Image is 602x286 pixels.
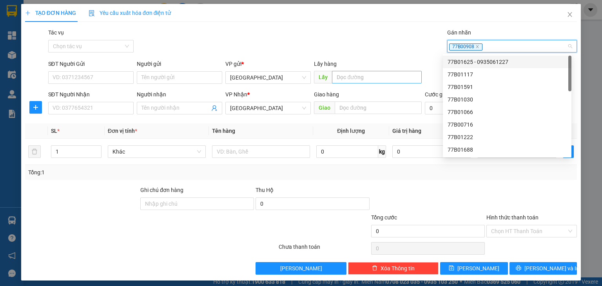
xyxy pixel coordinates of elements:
[335,101,422,114] input: Dọc đường
[475,45,479,49] span: close
[337,128,365,134] span: Định lượng
[225,91,247,98] span: VP Nhận
[348,262,439,275] button: deleteXóa Thông tin
[448,95,567,104] div: 77B01030
[443,143,571,156] div: 77B01688
[314,101,335,114] span: Giao
[230,102,306,114] span: Đà Nẵng
[448,133,567,141] div: 77B01222
[48,60,134,68] div: SĐT Người Gửi
[371,214,397,221] span: Tổng cước
[89,10,171,16] span: Yêu cầu xuất hóa đơn điện tử
[3,52,20,58] strong: Địa chỉ:
[449,43,482,51] span: 77B00908
[3,30,20,36] strong: Địa chỉ:
[278,243,370,256] div: Chưa thanh toán
[392,128,421,134] span: Giá trị hàng
[211,105,218,111] span: user-add
[440,262,508,275] button: save[PERSON_NAME]
[212,145,310,158] input: VD: Bàn, Ghế
[256,187,274,193] span: Thu Hộ
[484,42,485,51] input: Gán nhãn
[225,60,311,68] div: VP gửi
[378,145,386,158] span: kg
[3,52,108,64] span: [STREET_ADDRESS][PERSON_NAME] An Khê, [GEOGRAPHIC_DATA]
[48,29,64,36] label: Tác vụ
[25,10,76,16] span: TẠO ĐƠN HÀNG
[392,145,471,158] input: 0
[28,168,233,177] div: Tổng: 1
[559,4,581,26] button: Close
[524,264,579,273] span: [PERSON_NAME] và In
[381,264,415,273] span: Xóa Thông tin
[28,145,41,158] button: delete
[3,45,112,51] strong: Văn phòng đại diện – CN [GEOGRAPHIC_DATA]
[567,11,573,18] span: close
[372,265,377,272] span: delete
[443,131,571,143] div: 77B01222
[256,262,346,275] button: [PERSON_NAME]
[112,146,201,157] span: Khác
[448,108,567,116] div: 77B01066
[443,93,571,106] div: 77B01030
[314,91,339,98] span: Giao hàng
[425,102,488,114] input: Cước giao hàng
[30,104,42,110] span: plus
[25,10,31,16] span: plus
[3,30,107,42] span: [GEOGRAPHIC_DATA], P. [GEOGRAPHIC_DATA], [GEOGRAPHIC_DATA]
[3,23,37,29] strong: Trụ sở Công ty
[230,72,306,83] span: Bình Định
[332,71,422,83] input: Dọc đường
[280,264,322,273] span: [PERSON_NAME]
[29,101,42,114] button: plus
[89,10,95,16] img: icon
[314,71,332,83] span: Lấy
[457,264,499,273] span: [PERSON_NAME]
[516,265,521,272] span: printer
[448,58,567,66] div: 77B01625 - 0935061227
[314,61,337,67] span: Lấy hàng
[443,106,571,118] div: 77B01066
[137,90,222,99] div: Người nhận
[137,60,222,68] div: Người gửi
[510,262,577,275] button: printer[PERSON_NAME] và In
[443,81,571,93] div: 77B01591
[448,70,567,79] div: 77B01117
[108,128,137,134] span: Đơn vị tính
[140,187,183,193] label: Ghi chú đơn hàng
[25,13,92,20] strong: VẬN TẢI Ô TÔ KIM LIÊN
[486,214,539,221] label: Hình thức thanh toán
[443,118,571,131] div: 77B00716
[443,56,571,68] div: 77B01625 - 0935061227
[448,145,567,154] div: 77B01688
[48,90,134,99] div: SĐT Người Nhận
[212,128,235,134] span: Tên hàng
[140,197,254,210] input: Ghi chú đơn hàng
[425,91,464,98] label: Cước giao hàng
[447,29,471,36] label: Gán nhãn
[51,128,57,134] span: SL
[448,120,567,129] div: 77B00716
[448,83,567,91] div: 77B01591
[443,68,571,81] div: 77B01117
[449,265,454,272] span: save
[36,4,81,11] strong: CÔNG TY TNHH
